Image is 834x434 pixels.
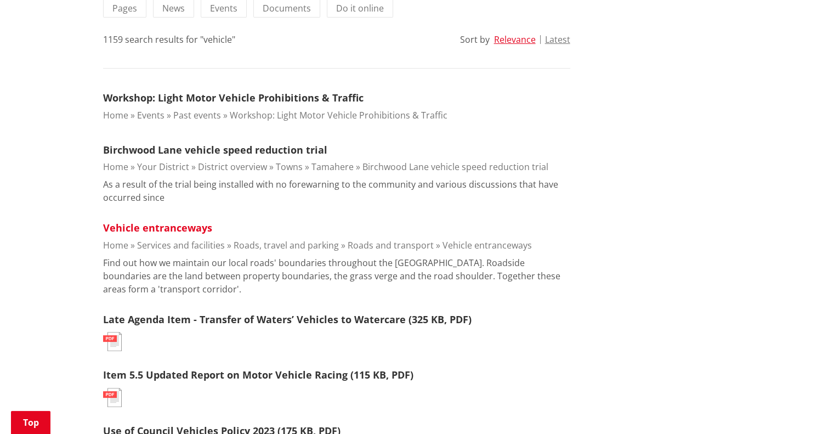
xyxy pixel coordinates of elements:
[230,109,447,121] a: Workshop: Light Motor Vehicle Prohibitions & Traffic
[263,2,311,14] span: Documents
[137,109,164,121] a: Events
[137,239,225,251] a: Services and facilities
[103,178,570,204] p: As a result of the trial being installed with no forewarning to the community and various discuss...
[137,161,189,173] a: Your District
[162,2,185,14] span: News
[545,35,570,44] button: Latest
[103,239,128,251] a: Home
[234,239,339,251] a: Roads, travel and parking
[103,161,128,173] a: Home
[460,33,490,46] div: Sort by
[362,161,548,173] a: Birchwood Lane vehicle speed reduction trial
[103,109,128,121] a: Home
[103,388,122,407] img: document-pdf.svg
[348,239,434,251] a: Roads and transport
[103,368,413,381] a: Item 5.5 Updated Report on Motor Vehicle Racing (115 KB, PDF)
[442,239,532,251] a: Vehicle entranceways
[784,388,823,427] iframe: Messenger Launcher
[11,411,50,434] a: Top
[311,161,354,173] a: Tamahere
[198,161,267,173] a: District overview
[276,161,303,173] a: Towns
[103,332,122,351] img: document-pdf.svg
[210,2,237,14] span: Events
[103,221,212,234] a: Vehicle entranceways
[103,313,472,326] a: Late Agenda Item - Transfer of Waters’ Vehicles to Watercare (325 KB, PDF)
[173,109,221,121] a: Past events
[103,91,364,104] a: Workshop: Light Motor Vehicle Prohibitions & Traffic
[336,2,384,14] span: Do it online
[103,33,235,46] div: 1159 search results for "vehicle"
[103,143,327,156] a: Birchwood Lane vehicle speed reduction trial
[112,2,137,14] span: Pages
[103,256,570,296] p: Find out how we maintain our local roads' boundaries throughout the [GEOGRAPHIC_DATA]. Roadside b...
[494,35,536,44] button: Relevance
